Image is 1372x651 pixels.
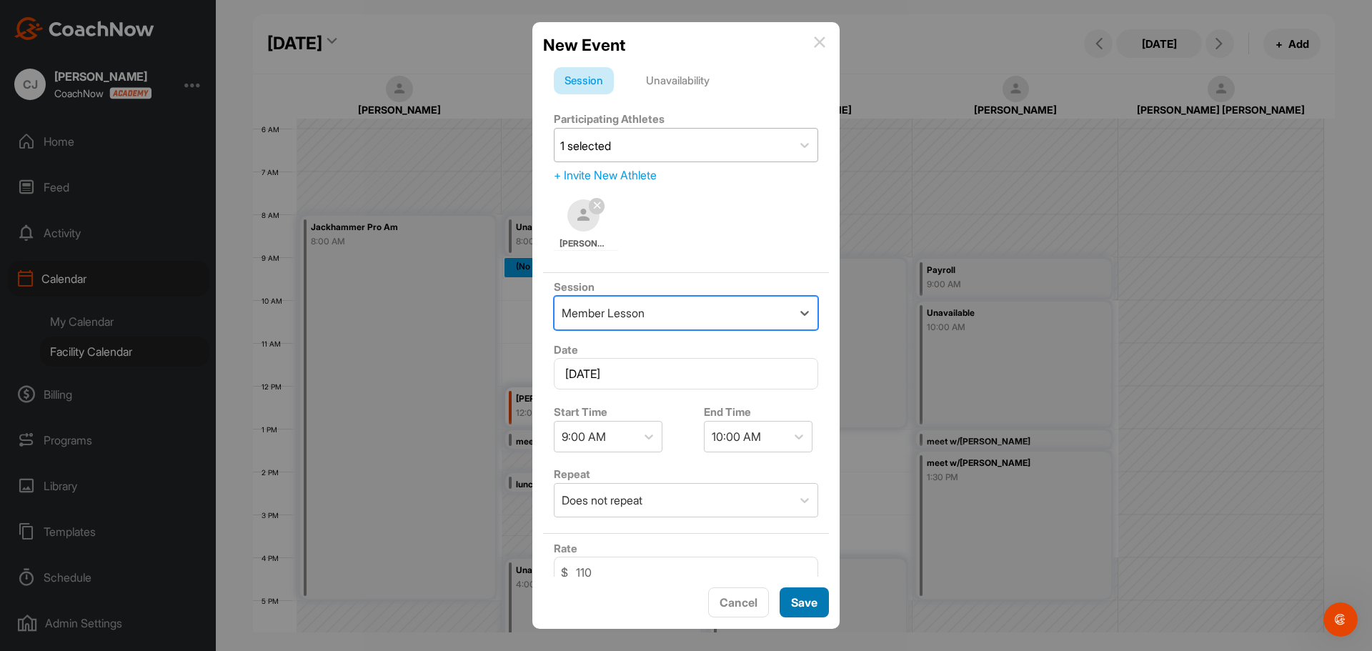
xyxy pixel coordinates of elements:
label: Repeat [554,467,590,481]
input: 0 [554,557,818,588]
input: Select Date [554,358,818,389]
div: + Invite New Athlete [554,167,818,184]
div: Unavailability [635,67,720,94]
span: $ [561,564,568,581]
button: Cancel [708,587,769,618]
label: Session [554,280,595,294]
label: Rate [554,542,577,555]
div: Does not repeat [562,492,642,509]
label: Date [554,343,578,357]
span: [PERSON_NAME] [560,237,608,250]
h2: New Event [543,33,625,57]
div: Member Lesson [562,304,645,322]
label: Participating Athletes [554,112,665,126]
div: 1 selected [560,137,611,154]
img: info [814,36,825,48]
button: Save [780,587,829,618]
div: 10:00 AM [712,428,761,445]
span: Cancel [720,595,757,610]
iframe: Intercom live chat [1323,602,1358,637]
label: Start Time [554,405,607,419]
div: 9:00 AM [562,428,606,445]
img: square_default-ef6cabf814de5a2bf16c804365e32c732080f9872bdf737d349900a9daf73cf9.png [567,199,600,232]
div: Session [554,67,614,94]
label: End Time [704,405,751,419]
span: Save [791,595,817,610]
